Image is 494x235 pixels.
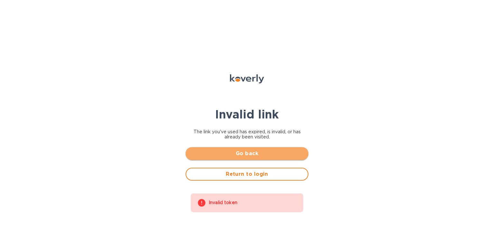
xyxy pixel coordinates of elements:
[186,129,308,139] span: The link you've used has expired, is invalid, or has already been visited.
[186,147,308,160] button: Go back
[191,150,303,157] span: Go back
[191,170,303,178] span: Return to login
[215,107,279,121] b: Invalid link
[209,197,297,209] div: Invalid token
[230,74,264,83] img: Koverly
[186,168,308,181] button: Return to login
